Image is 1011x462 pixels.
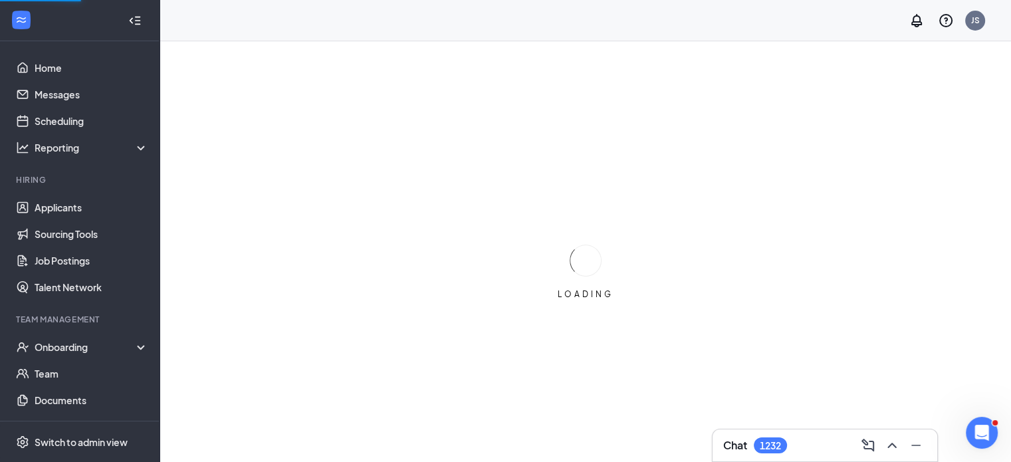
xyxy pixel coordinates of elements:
a: Surveys [35,413,148,440]
div: Reporting [35,141,149,154]
div: Hiring [16,174,146,185]
a: Scheduling [35,108,148,134]
a: Job Postings [35,247,148,274]
a: Talent Network [35,274,148,300]
svg: ComposeMessage [860,437,876,453]
a: Applicants [35,194,148,221]
h3: Chat [723,438,747,453]
svg: WorkstreamLogo [15,13,28,27]
svg: QuestionInfo [938,13,954,29]
a: Team [35,360,148,387]
svg: Collapse [128,14,142,27]
iframe: Intercom live chat [966,417,998,449]
svg: ChevronUp [884,437,900,453]
svg: Minimize [908,437,924,453]
button: ComposeMessage [857,435,879,456]
div: Switch to admin view [35,435,128,449]
div: 1232 [760,440,781,451]
svg: Analysis [16,141,29,154]
a: Sourcing Tools [35,221,148,247]
svg: Notifications [909,13,925,29]
div: LOADING [552,289,619,300]
a: Home [35,55,148,81]
button: ChevronUp [881,435,903,456]
div: JS [971,15,980,26]
div: Team Management [16,314,146,325]
svg: UserCheck [16,340,29,354]
svg: Settings [16,435,29,449]
a: Documents [35,387,148,413]
button: Minimize [905,435,927,456]
a: Messages [35,81,148,108]
div: Onboarding [35,340,137,354]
